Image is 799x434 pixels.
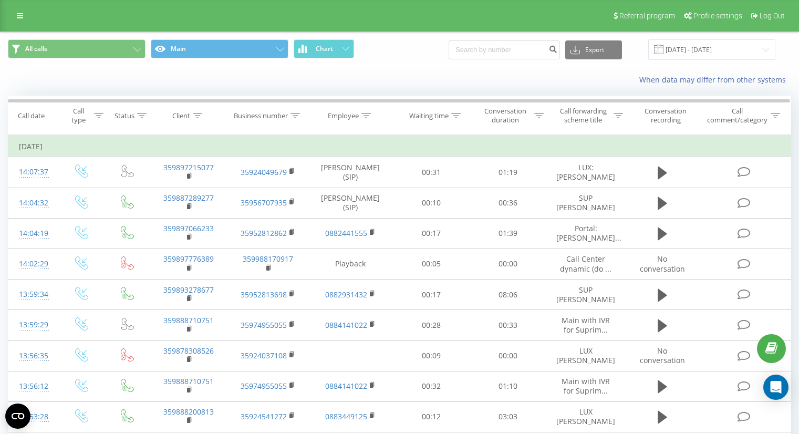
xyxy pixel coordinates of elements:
a: 35924049679 [241,167,287,177]
div: 13:56:35 [19,346,47,366]
a: When data may differ from other systems [639,75,791,85]
button: Main [151,39,288,58]
td: 00:00 [470,340,546,371]
td: 01:39 [470,218,546,249]
div: Call date [18,111,45,120]
div: Open Intercom Messenger [763,375,788,400]
button: Chart [294,39,354,58]
a: 359897776389 [163,254,214,264]
td: [PERSON_NAME] (SIP) [308,188,393,218]
a: 35924541272 [241,411,287,421]
div: Client [172,111,190,120]
span: Portal: [PERSON_NAME]... [556,223,621,243]
a: 35952813698 [241,290,287,299]
div: Employee [328,111,359,120]
div: Conversation duration [479,107,532,125]
a: 35952812862 [241,228,287,238]
td: SUP [PERSON_NAME] [546,280,625,310]
span: No conversation [640,346,685,365]
span: Main with IVR for Suprim... [562,376,610,396]
td: Playback [308,249,393,279]
td: LUX [PERSON_NAME] [546,401,625,432]
td: 00:31 [393,157,470,188]
div: Conversation recording [635,107,697,125]
button: Open CMP widget [5,404,30,429]
td: LUX [PERSON_NAME] [546,340,625,371]
td: 01:10 [470,371,546,401]
td: [PERSON_NAME] (SIP) [308,157,393,188]
td: 00:17 [393,218,470,249]
div: Waiting time [409,111,449,120]
div: 13:59:29 [19,315,47,335]
button: Export [565,40,622,59]
a: 0882441555 [325,228,367,238]
span: Log Out [760,12,785,20]
a: 359988170917 [243,254,293,264]
td: [DATE] [8,136,791,157]
a: 359897066233 [163,223,214,233]
a: 359893278677 [163,285,214,295]
div: Status [115,111,134,120]
a: 0884141022 [325,381,367,391]
span: No conversation [640,254,685,273]
span: Referral program [619,12,675,20]
td: SUP [PERSON_NAME] [546,188,625,218]
div: 14:04:32 [19,193,47,213]
td: 00:33 [470,310,546,340]
a: 0882931432 [325,290,367,299]
td: 00:28 [393,310,470,340]
div: 13:56:12 [19,376,47,397]
div: 14:07:37 [19,162,47,182]
div: 13:59:34 [19,284,47,305]
span: Main with IVR for Suprim... [562,315,610,335]
a: 359888710751 [163,376,214,386]
td: 01:19 [470,157,546,188]
td: 00:32 [393,371,470,401]
a: 359878308526 [163,346,214,356]
button: All calls [8,39,146,58]
td: 00:12 [393,401,470,432]
a: 35924037108 [241,350,287,360]
span: Chart [316,45,333,53]
div: Call type [66,107,91,125]
td: 00:36 [470,188,546,218]
a: 0883449125 [325,411,367,421]
a: 359888200813 [163,407,214,417]
span: All calls [25,45,47,53]
input: Search by number [449,40,560,59]
td: 00:05 [393,249,470,279]
td: 00:10 [393,188,470,218]
a: 359888710751 [163,315,214,325]
div: Call forwarding scheme title [556,107,611,125]
a: 35974955055 [241,320,287,330]
a: 35956707935 [241,198,287,208]
a: 359887289277 [163,193,214,203]
td: 00:09 [393,340,470,371]
td: 08:06 [470,280,546,310]
td: 00:00 [470,249,546,279]
td: LUX: [PERSON_NAME] [546,157,625,188]
div: Call comment/category [707,107,768,125]
a: 0884141022 [325,320,367,330]
a: 359897215077 [163,162,214,172]
td: 00:17 [393,280,470,310]
td: 03:03 [470,401,546,432]
span: Profile settings [693,12,742,20]
div: 14:02:29 [19,254,47,274]
a: 35974955055 [241,381,287,391]
div: 13:53:28 [19,407,47,427]
div: Business number [234,111,288,120]
div: 14:04:19 [19,223,47,244]
span: Call Center dynamic (do ... [560,254,611,273]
